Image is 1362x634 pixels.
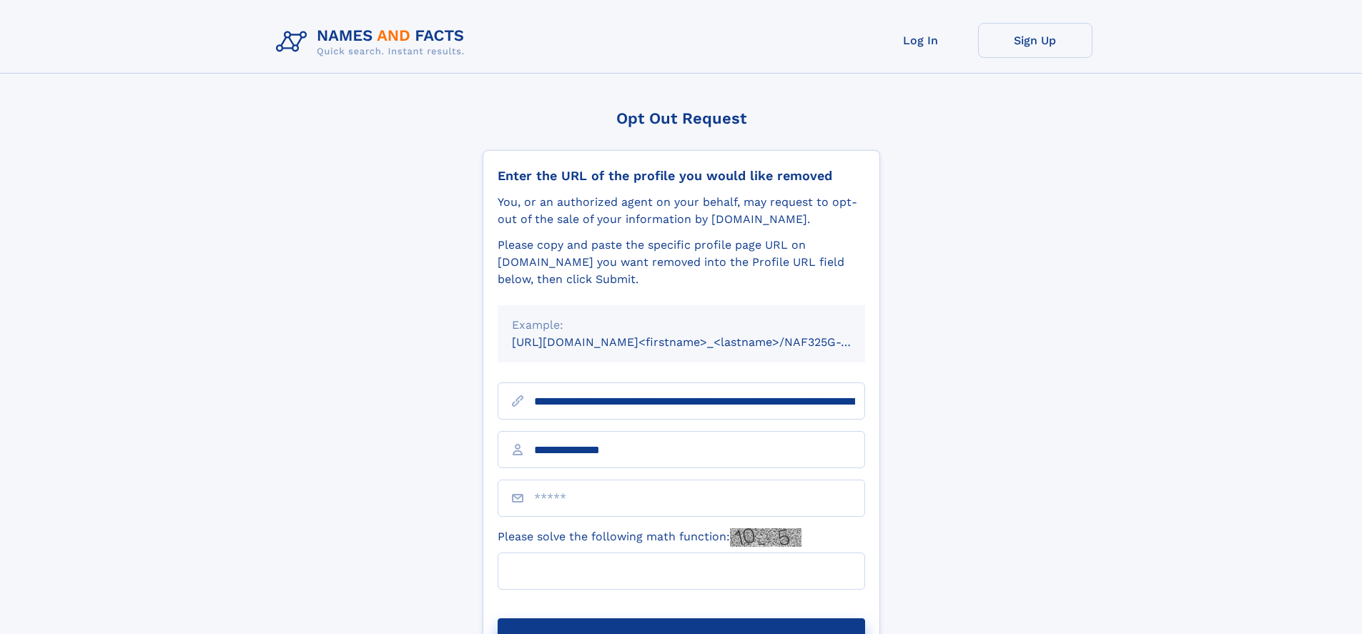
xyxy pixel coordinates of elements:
div: You, or an authorized agent on your behalf, may request to opt-out of the sale of your informatio... [498,194,865,228]
a: Sign Up [978,23,1092,58]
small: [URL][DOMAIN_NAME]<firstname>_<lastname>/NAF325G-xxxxxxxx [512,335,892,349]
div: Please copy and paste the specific profile page URL on [DOMAIN_NAME] you want removed into the Pr... [498,237,865,288]
img: Logo Names and Facts [270,23,476,61]
label: Please solve the following math function: [498,528,801,547]
div: Enter the URL of the profile you would like removed [498,168,865,184]
div: Example: [512,317,851,334]
div: Opt Out Request [483,109,880,127]
a: Log In [864,23,978,58]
